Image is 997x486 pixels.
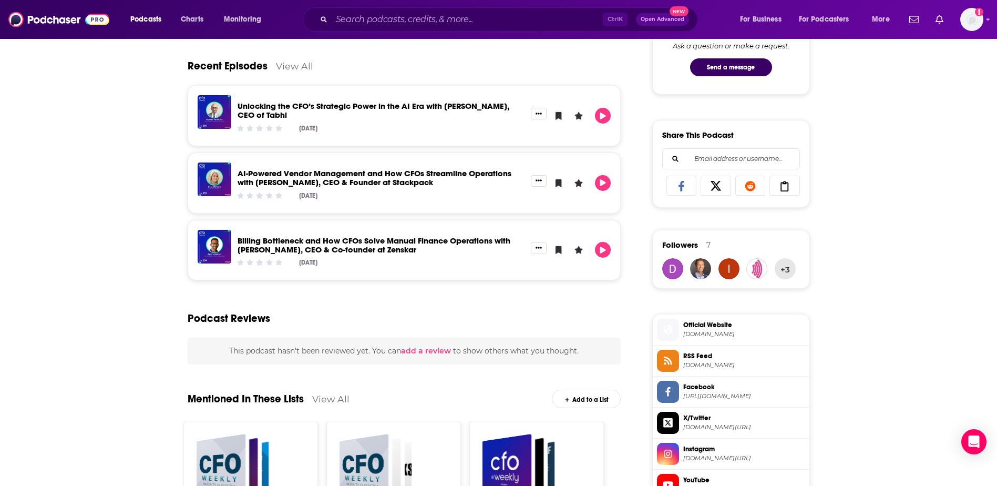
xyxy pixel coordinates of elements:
input: Search podcasts, credits, & more... [332,11,603,28]
div: [DATE] [299,259,317,266]
button: Leave a Rating [571,175,587,191]
span: twitter.com/personiv [683,423,805,431]
button: Show More Button [531,175,547,187]
button: Play [595,242,611,258]
button: Bookmark Episode [551,242,567,258]
button: open menu [733,11,795,28]
button: Show profile menu [960,8,983,31]
button: add a review [401,345,451,357]
div: 7 [706,240,711,250]
a: Share on Reddit [735,176,766,196]
a: X/Twitter[DOMAIN_NAME][URL] [657,412,805,434]
span: For Business [740,12,782,27]
span: Podcasts [130,12,161,27]
a: Unlocking the CFO’s Strategic Power in the AI Era with Kumar Parakala, CEO of Tabhi [238,101,509,120]
span: Facebook [683,382,805,392]
a: View All [276,60,313,72]
span: Followers [662,240,698,250]
span: New [670,6,688,16]
button: +3 [775,258,796,279]
span: YouTube [683,475,805,485]
span: X/Twitter [683,413,805,423]
span: podcasts.fame.so [683,330,805,338]
button: Play [595,175,611,191]
a: AI-Powered Vendor Management and How CFOs Streamline Operations with Sara Wyman, CEO & Founder at... [238,168,511,187]
div: Community Rating: 0 out of 5 [235,125,283,133]
svg: Add a profile image [975,8,983,16]
span: Instagram [683,444,805,454]
div: [DATE] [299,192,317,199]
button: Leave a Rating [571,108,587,124]
a: Show notifications dropdown [931,11,948,28]
h3: Share This Podcast [662,130,734,140]
button: Bookmark Episode [551,175,567,191]
button: Bookmark Episode [551,108,567,124]
button: Play [595,108,611,124]
a: Charts [174,11,210,28]
img: Billing Bottleneck and How CFOs Solve Manual Finance Operations with Apurv Bansal, CEO & Co-found... [198,230,231,264]
a: Recent Episodes [188,59,268,73]
img: AI-Powered Vendor Management and How CFOs Streamline Operations with Sara Wyman, CEO & Founder at... [198,163,231,196]
div: Community Rating: 0 out of 5 [235,191,283,199]
span: Ctrl K [603,13,628,26]
span: instagram.com/personivproud [683,454,805,462]
div: Search podcasts, credits, & more... [313,7,708,32]
span: RSS Feed [683,351,805,361]
img: Podchaser - Follow, Share and Rate Podcasts [8,9,109,29]
img: donovan [662,258,683,279]
a: Copy Link [769,176,800,196]
div: Open Intercom Messenger [961,429,986,454]
a: Official Website[DOMAIN_NAME] [657,319,805,341]
button: open menu [123,11,175,28]
div: Add to a List [552,390,621,408]
button: Leave a Rating [571,242,587,258]
a: RSS Feed[DOMAIN_NAME] [657,350,805,372]
span: Open Advanced [641,17,684,22]
button: open menu [217,11,275,28]
span: Official Website [683,320,805,330]
button: Show More Button [531,108,547,119]
div: [DATE] [299,125,317,132]
a: Share on X/Twitter [701,176,731,196]
span: feeds.fame.so [683,361,805,369]
span: Logged in as Padilla_3 [960,8,983,31]
div: Ask a question or make a request. [673,42,789,50]
a: Mentioned In These Lists [188,392,304,406]
img: CraigAlexanderRattray [690,258,711,279]
a: Billing Bottleneck and How CFOs Solve Manual Finance Operations with Apurv Bansal, CEO & Co-found... [238,236,510,255]
h3: Podcast Reviews [188,312,270,325]
span: For Podcasters [799,12,849,27]
button: Open AdvancedNew [636,13,689,26]
a: Show notifications dropdown [905,11,923,28]
div: Community Rating: 0 out of 5 [235,259,283,267]
a: Instagram[DOMAIN_NAME][URL] [657,443,805,465]
a: Facebook[URL][DOMAIN_NAME] [657,381,805,403]
span: https://www.facebook.com/personiv [683,392,805,400]
button: Show More Button [531,242,547,254]
span: Charts [181,12,203,27]
div: Search followers [662,148,800,169]
a: Share on Facebook [666,176,697,196]
img: isaacgomez.worldcrowns [718,258,739,279]
button: Send a message [690,58,772,76]
span: This podcast hasn't been reviewed yet. You can to show others what you thought. [229,346,579,356]
a: View All [312,393,350,404]
img: Unlocking the CFO’s Strategic Power in the AI Era with Kumar Parakala, CEO of Tabhi [198,95,231,129]
img: TeamFame [746,258,767,279]
img: User Profile [960,8,983,31]
input: Email address or username... [671,149,791,169]
span: Monitoring [224,12,261,27]
span: More [872,12,890,27]
button: open menu [865,11,903,28]
button: open menu [792,11,865,28]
